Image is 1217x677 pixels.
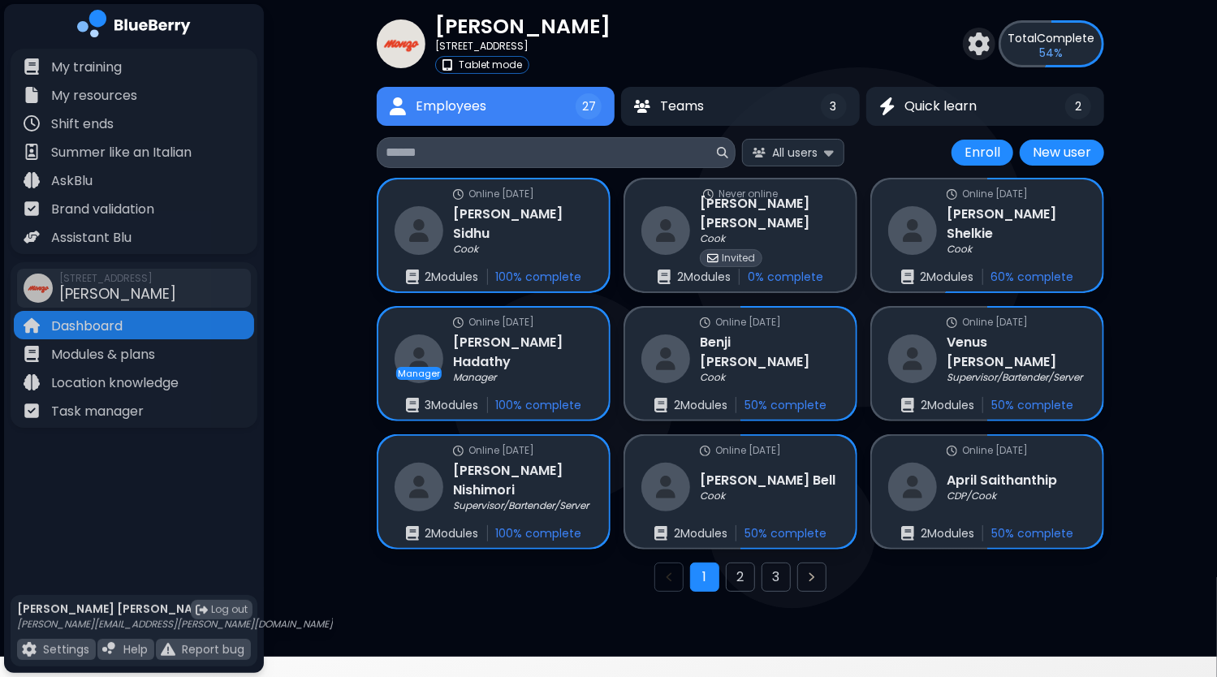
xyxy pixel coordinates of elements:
[831,99,837,114] span: 3
[1008,31,1095,45] p: Complete
[453,461,595,500] h3: [PERSON_NAME] Nishimori
[468,188,534,201] p: Online [DATE]
[377,19,425,68] img: company thumbnail
[968,32,990,55] img: settings
[901,398,914,412] img: enrollments
[496,270,582,284] p: 100 % complete
[797,563,826,592] button: Next page
[123,642,148,657] p: Help
[905,97,977,116] span: Quick learn
[824,144,834,160] img: expand
[1008,30,1038,46] span: Total
[17,602,333,616] p: [PERSON_NAME] [PERSON_NAME]
[870,434,1104,550] a: online statusOnline [DATE]restaurantApril SaithanthipCDP/Cookenrollments2Modules50% complete
[634,100,650,113] img: Teams
[582,99,596,114] span: 27
[624,434,857,550] a: online statusOnline [DATE]restaurant[PERSON_NAME] BellCookenrollments2Modules50% complete
[496,526,582,541] p: 100 % complete
[102,642,117,657] img: file icon
[377,306,611,421] a: online statusOnline [DATE]restaurantManager[PERSON_NAME] HadathyManagerenrollments3Modules100% co...
[715,316,781,329] p: Online [DATE]
[700,317,710,328] img: online status
[453,189,464,200] img: online status
[621,87,859,126] button: TeamsTeams3
[24,115,40,132] img: file icon
[991,526,1073,541] p: 50 % complete
[395,334,443,383] img: restaurant
[211,603,248,616] span: Log out
[947,189,957,200] img: online status
[700,194,839,233] h3: [PERSON_NAME] [PERSON_NAME]
[406,398,419,412] img: enrollments
[59,272,176,285] span: [STREET_ADDRESS]
[641,334,690,383] img: restaurant
[947,471,1057,490] h3: April Saithanthip
[59,283,176,304] span: [PERSON_NAME]
[24,87,40,103] img: file icon
[753,148,766,158] img: All users
[947,317,957,328] img: online status
[624,306,857,421] a: online statusOnline [DATE]restaurantBenji [PERSON_NAME]Cookenrollments2Modules50% complete
[51,200,154,219] p: Brand validation
[51,402,144,421] p: Task manager
[453,499,589,512] p: Supervisor/Bartender/Server
[707,252,719,264] img: invited
[748,270,823,284] p: 0 % complete
[442,59,452,71] img: tablet
[901,270,914,284] img: enrollments
[24,201,40,217] img: file icon
[395,206,443,255] img: restaurant
[161,642,175,657] img: file icon
[674,398,727,412] p: 2 Module s
[921,270,974,284] p: 2 Module s
[51,114,114,134] p: Shift ends
[51,58,122,77] p: My training
[390,97,406,116] img: Employees
[674,526,727,541] p: 2 Module s
[722,252,755,265] p: Invited
[51,317,123,336] p: Dashboard
[24,403,40,419] img: file icon
[700,371,725,384] p: Cook
[496,398,582,412] p: 100 % complete
[377,178,611,293] a: online statusOnline [DATE]restaurant[PERSON_NAME] SidhuCookenrollments2Modules100% complete
[377,87,615,126] button: EmployeesEmployees27
[744,398,826,412] p: 50 % complete
[921,398,974,412] p: 2 Module s
[866,87,1104,126] button: Quick learnQuick learn2
[641,463,690,511] img: restaurant
[888,334,937,383] img: restaurant
[468,316,534,329] p: Online [DATE]
[947,446,957,456] img: online status
[991,270,1074,284] p: 60 % complete
[24,172,40,188] img: file icon
[660,97,704,116] span: Teams
[717,147,728,158] img: search icon
[24,374,40,390] img: file icon
[772,145,818,160] span: All users
[700,489,725,502] p: Cook
[51,228,132,248] p: Assistant Blu
[425,270,479,284] p: 2 Module s
[395,463,443,511] img: restaurant
[435,13,611,40] p: [PERSON_NAME]
[726,563,755,592] button: Go to page 2
[744,526,826,541] p: 50 % complete
[453,205,593,244] h3: [PERSON_NAME] Sidhu
[453,317,464,328] img: online status
[453,371,496,384] p: Manager
[921,526,974,541] p: 2 Module s
[700,232,725,245] p: Cook
[962,316,1028,329] p: Online [DATE]
[453,446,464,456] img: online status
[700,446,710,456] img: online status
[700,471,835,490] h3: [PERSON_NAME] Bell
[398,369,440,378] p: Manager
[947,489,996,502] p: CDP/Cook
[654,398,667,412] img: enrollments
[962,188,1028,201] p: Online [DATE]
[24,229,40,245] img: file icon
[24,144,40,160] img: file icon
[654,563,684,592] button: Previous page
[901,526,914,541] img: enrollments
